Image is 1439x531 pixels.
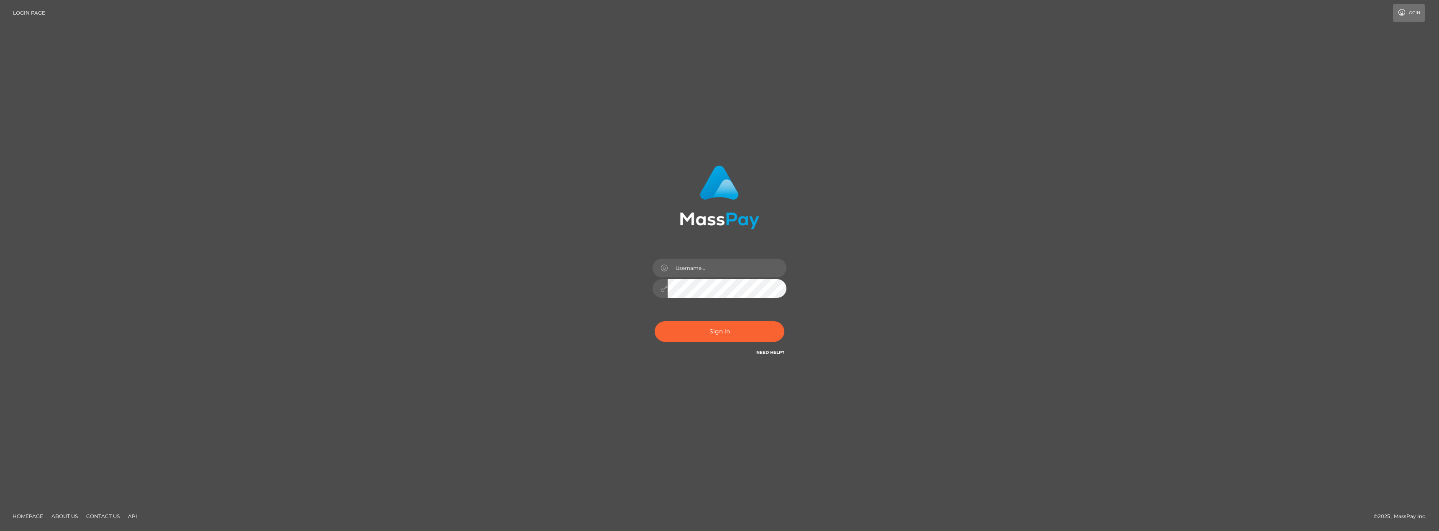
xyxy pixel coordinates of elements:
img: MassPay Login [680,165,759,229]
a: Login Page [13,4,45,22]
input: Username... [668,259,786,277]
a: API [125,510,141,523]
a: Homepage [9,510,46,523]
button: Sign in [655,321,784,342]
a: Need Help? [756,350,784,355]
div: © 2025 , MassPay Inc. [1374,512,1433,521]
a: Login [1393,4,1425,22]
a: About Us [48,510,81,523]
a: Contact Us [83,510,123,523]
